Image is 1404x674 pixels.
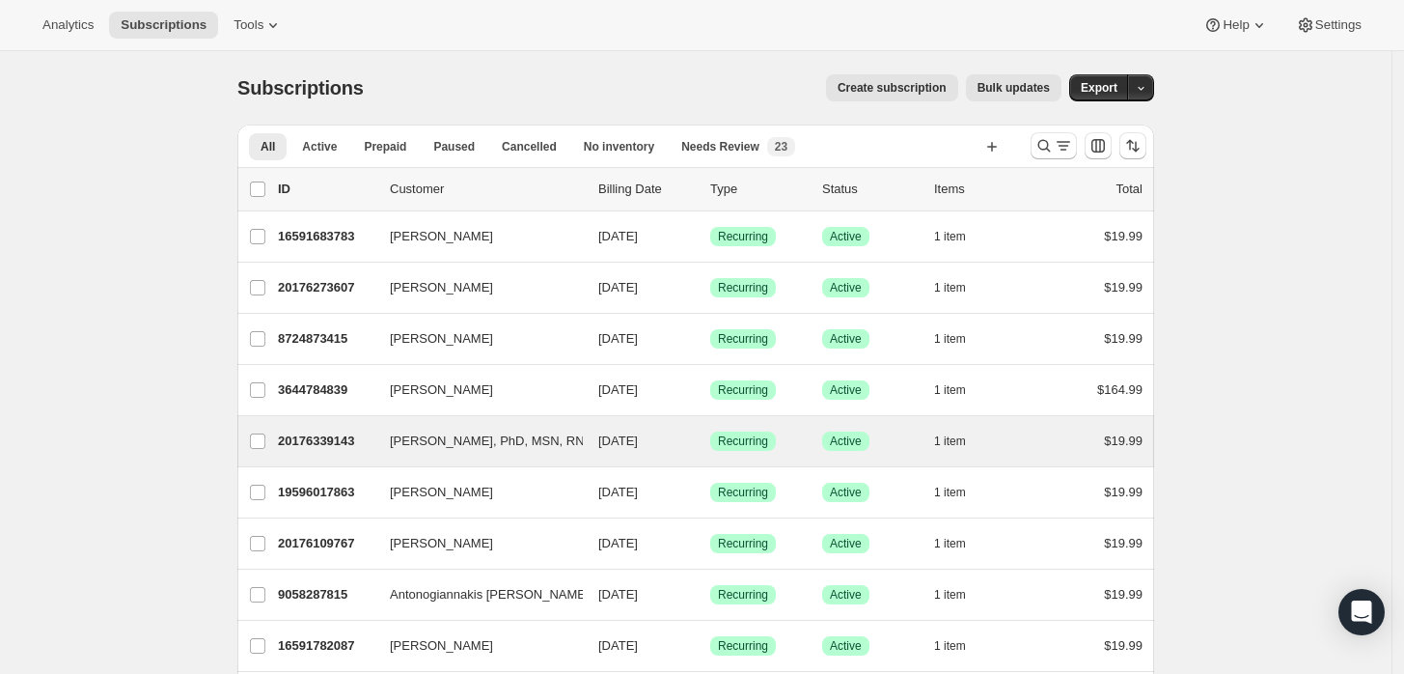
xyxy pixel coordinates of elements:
[1097,382,1142,397] span: $164.99
[934,274,987,301] button: 1 item
[934,229,966,244] span: 1 item
[1081,80,1117,96] span: Export
[934,434,966,449] span: 1 item
[378,375,571,406] button: [PERSON_NAME]
[278,329,374,349] p: 8724873415
[1119,132,1146,159] button: Sort the results
[378,631,571,661] button: [PERSON_NAME]
[234,17,263,33] span: Tools
[1338,589,1385,635] div: Open Intercom Messenger
[278,428,1142,455] div: 20176339143[PERSON_NAME], PhD, MSN, RN[DATE]SuccessRecurringSuccessActive1 item$19.99
[390,380,493,400] span: [PERSON_NAME]
[934,485,966,500] span: 1 item
[598,331,638,346] span: [DATE]
[278,479,1142,506] div: 19596017863[PERSON_NAME][DATE]SuccessRecurringSuccessActive1 item$19.99
[830,382,862,398] span: Active
[1192,12,1280,39] button: Help
[261,139,275,154] span: All
[838,80,947,96] span: Create subscription
[718,280,768,295] span: Recurring
[278,483,374,502] p: 19596017863
[934,325,987,352] button: 1 item
[1085,132,1112,159] button: Customize table column order and visibility
[378,528,571,559] button: [PERSON_NAME]
[598,587,638,602] span: [DATE]
[822,180,919,199] p: Status
[1104,536,1142,550] span: $19.99
[598,229,638,243] span: [DATE]
[378,323,571,354] button: [PERSON_NAME]
[830,638,862,654] span: Active
[237,77,364,98] span: Subscriptions
[390,483,493,502] span: [PERSON_NAME]
[1104,331,1142,346] span: $19.99
[278,274,1142,301] div: 20176273607[PERSON_NAME][DATE]SuccessRecurringSuccessActive1 item$19.99
[1104,485,1142,499] span: $19.99
[1069,74,1129,101] button: Export
[934,536,966,551] span: 1 item
[378,477,571,508] button: [PERSON_NAME]
[1031,132,1077,159] button: Search and filter results
[390,585,590,604] span: Antonogiannakis [PERSON_NAME]
[830,331,862,347] span: Active
[934,632,987,660] button: 1 item
[278,180,1142,199] div: IDCustomerBilling DateTypeStatusItemsTotal
[934,638,966,654] span: 1 item
[378,426,571,457] button: [PERSON_NAME], PhD, MSN, RN
[390,534,493,553] span: [PERSON_NAME]
[830,485,862,500] span: Active
[278,432,374,451] p: 20176339143
[1104,229,1142,243] span: $19.99
[598,382,638,397] span: [DATE]
[278,223,1142,250] div: 16591683783[PERSON_NAME][DATE]SuccessRecurringSuccessActive1 item$19.99
[718,434,768,449] span: Recurring
[278,180,374,199] p: ID
[934,377,987,404] button: 1 item
[278,585,374,604] p: 9058287815
[826,74,958,101] button: Create subscription
[278,227,374,246] p: 16591683783
[681,139,759,154] span: Needs Review
[934,530,987,557] button: 1 item
[390,180,583,199] p: Customer
[934,581,987,608] button: 1 item
[278,278,374,297] p: 20176273607
[934,587,966,603] span: 1 item
[1104,638,1142,653] span: $19.99
[1223,17,1249,33] span: Help
[977,133,1007,160] button: Create new view
[1104,280,1142,295] span: $19.99
[390,278,493,297] span: [PERSON_NAME]
[718,382,768,398] span: Recurring
[278,325,1142,352] div: 8724873415[PERSON_NAME][DATE]SuccessRecurringSuccessActive1 item$19.99
[718,587,768,603] span: Recurring
[598,180,695,199] p: Billing Date
[934,428,987,455] button: 1 item
[598,434,638,448] span: [DATE]
[830,434,862,449] span: Active
[934,382,966,398] span: 1 item
[584,139,654,154] span: No inventory
[598,638,638,653] span: [DATE]
[830,536,862,551] span: Active
[1315,17,1362,33] span: Settings
[718,485,768,500] span: Recurring
[390,329,493,349] span: [PERSON_NAME]
[1116,180,1142,199] p: Total
[718,229,768,244] span: Recurring
[934,479,987,506] button: 1 item
[598,536,638,550] span: [DATE]
[830,229,862,244] span: Active
[278,632,1142,660] div: 16591782087[PERSON_NAME][DATE]SuccessRecurringSuccessActive1 item$19.99
[830,587,862,603] span: Active
[598,485,638,499] span: [DATE]
[278,530,1142,557] div: 20176109767[PERSON_NAME][DATE]SuccessRecurringSuccessActive1 item$19.99
[977,80,1050,96] span: Bulk updates
[390,636,493,656] span: [PERSON_NAME]
[1104,434,1142,448] span: $19.99
[502,139,557,154] span: Cancelled
[302,139,337,154] span: Active
[364,139,406,154] span: Prepaid
[934,180,1031,199] div: Items
[390,432,585,451] span: [PERSON_NAME], PhD, MSN, RN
